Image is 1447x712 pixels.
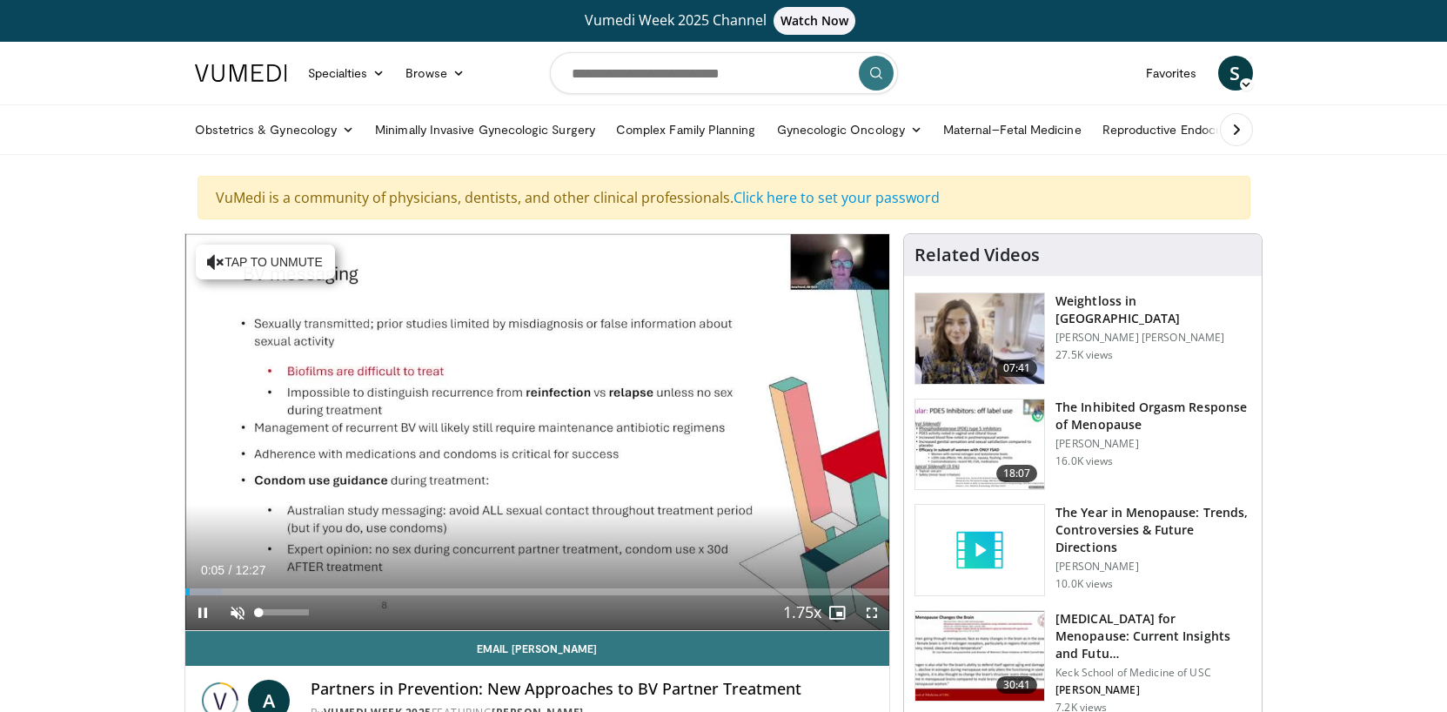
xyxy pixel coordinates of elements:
[915,400,1044,490] img: 283c0f17-5e2d-42ba-a87c-168d447cdba4.150x105_q85_crop-smart_upscale.jpg
[185,588,890,595] div: Progress Bar
[1055,331,1251,345] p: [PERSON_NAME] [PERSON_NAME]
[1055,577,1113,591] p: 10.0K views
[1055,683,1251,697] p: [PERSON_NAME]
[395,56,475,91] a: Browse
[914,504,1251,596] a: The Year in Menopause: Trends, Controversies & Future Directions [PERSON_NAME] 10.0K views
[996,359,1038,377] span: 07:41
[914,399,1251,491] a: 18:07 The Inhibited Orgasm Response of Menopause [PERSON_NAME] 16.0K views
[1055,454,1113,468] p: 16.0K views
[1055,348,1113,362] p: 27.5K views
[201,563,224,577] span: 0:05
[195,64,287,82] img: VuMedi Logo
[1135,56,1208,91] a: Favorites
[774,7,856,35] span: Watch Now
[1092,112,1383,147] a: Reproductive Endocrinology & [MEDICAL_DATA]
[820,595,854,630] button: Enable picture-in-picture mode
[606,112,767,147] a: Complex Family Planning
[915,611,1044,702] img: 47271b8a-94f4-49c8-b914-2a3d3af03a9e.150x105_q85_crop-smart_upscale.jpg
[1055,666,1251,680] p: Keck School of Medicine of USC
[1055,437,1251,451] p: [PERSON_NAME]
[1055,292,1251,327] h3: Weightloss in [GEOGRAPHIC_DATA]
[365,112,606,147] a: Minimally Invasive Gynecologic Surgery
[915,505,1044,595] img: video_placeholder_short.svg
[229,563,232,577] span: /
[259,609,309,615] div: Volume Level
[1055,610,1251,662] h3: [MEDICAL_DATA] for Menopause: Current Insights and Futu…
[185,234,890,631] video-js: Video Player
[785,595,820,630] button: Playback Rate
[996,465,1038,482] span: 18:07
[196,245,335,279] button: Tap to unmute
[1055,560,1251,574] p: [PERSON_NAME]
[996,676,1038,694] span: 30:41
[198,176,1250,219] div: VuMedi is a community of physicians, dentists, and other clinical professionals.
[311,680,876,699] h4: Partners in Prevention: New Approaches to BV Partner Treatment
[767,112,933,147] a: Gynecologic Oncology
[1055,504,1251,556] h3: The Year in Menopause: Trends, Controversies & Future Directions
[198,7,1250,35] a: Vumedi Week 2025 ChannelWatch Now
[298,56,396,91] a: Specialties
[914,245,1040,265] h4: Related Videos
[185,595,220,630] button: Pause
[1055,399,1251,433] h3: The Inhibited Orgasm Response of Menopause
[734,188,940,207] a: Click here to set your password
[854,595,889,630] button: Fullscreen
[235,563,265,577] span: 12:27
[915,293,1044,384] img: 9983fed1-7565-45be-8934-aef1103ce6e2.150x105_q85_crop-smart_upscale.jpg
[184,112,365,147] a: Obstetrics & Gynecology
[1218,56,1253,91] a: S
[550,52,898,94] input: Search topics, interventions
[933,112,1092,147] a: Maternal–Fetal Medicine
[220,595,255,630] button: Unmute
[185,631,890,666] a: Email [PERSON_NAME]
[914,292,1251,385] a: 07:41 Weightloss in [GEOGRAPHIC_DATA] [PERSON_NAME] [PERSON_NAME] 27.5K views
